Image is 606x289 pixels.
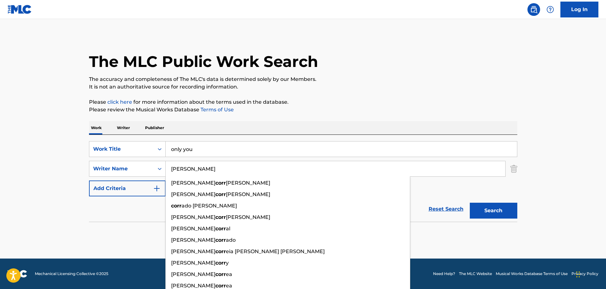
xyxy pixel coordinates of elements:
strong: corr [215,248,226,254]
img: help [546,6,554,13]
span: ea [226,283,232,289]
strong: corr [215,226,226,232]
span: [PERSON_NAME] [171,191,215,197]
span: [PERSON_NAME] [171,248,215,254]
a: click here [107,99,132,105]
span: [PERSON_NAME] [171,180,215,186]
span: ado [226,237,236,243]
p: Please review the Musical Works Database [89,106,517,114]
a: Need Help? [433,271,455,277]
iframe: Chat Widget [574,259,606,289]
span: al [226,226,230,232]
strong: corr [215,214,226,220]
p: Work [89,121,104,135]
strong: corr [215,180,226,186]
p: It is not an authoritative source for recording information. [89,83,517,91]
img: 9d2ae6d4665cec9f34b9.svg [153,185,161,192]
span: [PERSON_NAME] [226,214,270,220]
a: Terms of Use [199,107,234,113]
strong: corr [215,191,226,197]
span: [PERSON_NAME] [226,180,270,186]
span: ado [PERSON_NAME] [182,203,237,209]
img: MLC Logo [8,5,32,14]
a: Reset Search [425,202,467,216]
button: Add Criteria [89,181,166,196]
h1: The MLC Public Work Search [89,52,318,71]
img: logo [8,270,27,278]
div: Work Title [93,145,150,153]
p: Writer [115,121,132,135]
div: Help [544,3,557,16]
img: Delete Criterion [510,161,517,177]
span: [PERSON_NAME] [171,283,215,289]
strong: corr [215,237,226,243]
img: search [530,6,538,13]
p: The accuracy and completeness of The MLC's data is determined solely by our Members. [89,76,517,83]
span: Mechanical Licensing Collective © 2025 [35,271,108,277]
span: [PERSON_NAME] [171,226,215,232]
p: Publisher [143,121,166,135]
a: Public Search [527,3,540,16]
span: [PERSON_NAME] [171,237,215,243]
a: The MLC Website [459,271,492,277]
span: ea [226,271,232,277]
strong: corr [171,203,182,209]
span: [PERSON_NAME] [171,271,215,277]
a: Musical Works Database Terms of Use [496,271,568,277]
a: Privacy Policy [571,271,598,277]
span: eia [PERSON_NAME] [PERSON_NAME] [226,248,325,254]
div: Writer Name [93,165,150,173]
span: y [226,260,229,266]
strong: corr [215,271,226,277]
span: [PERSON_NAME] [226,191,270,197]
a: Log In [560,2,598,17]
strong: corr [215,260,226,266]
p: Please for more information about the terms used in the database. [89,98,517,106]
form: Search Form [89,141,517,222]
button: Search [470,203,517,219]
strong: corr [215,283,226,289]
div: Drag [576,265,580,284]
span: [PERSON_NAME] [171,214,215,220]
span: [PERSON_NAME] [171,260,215,266]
